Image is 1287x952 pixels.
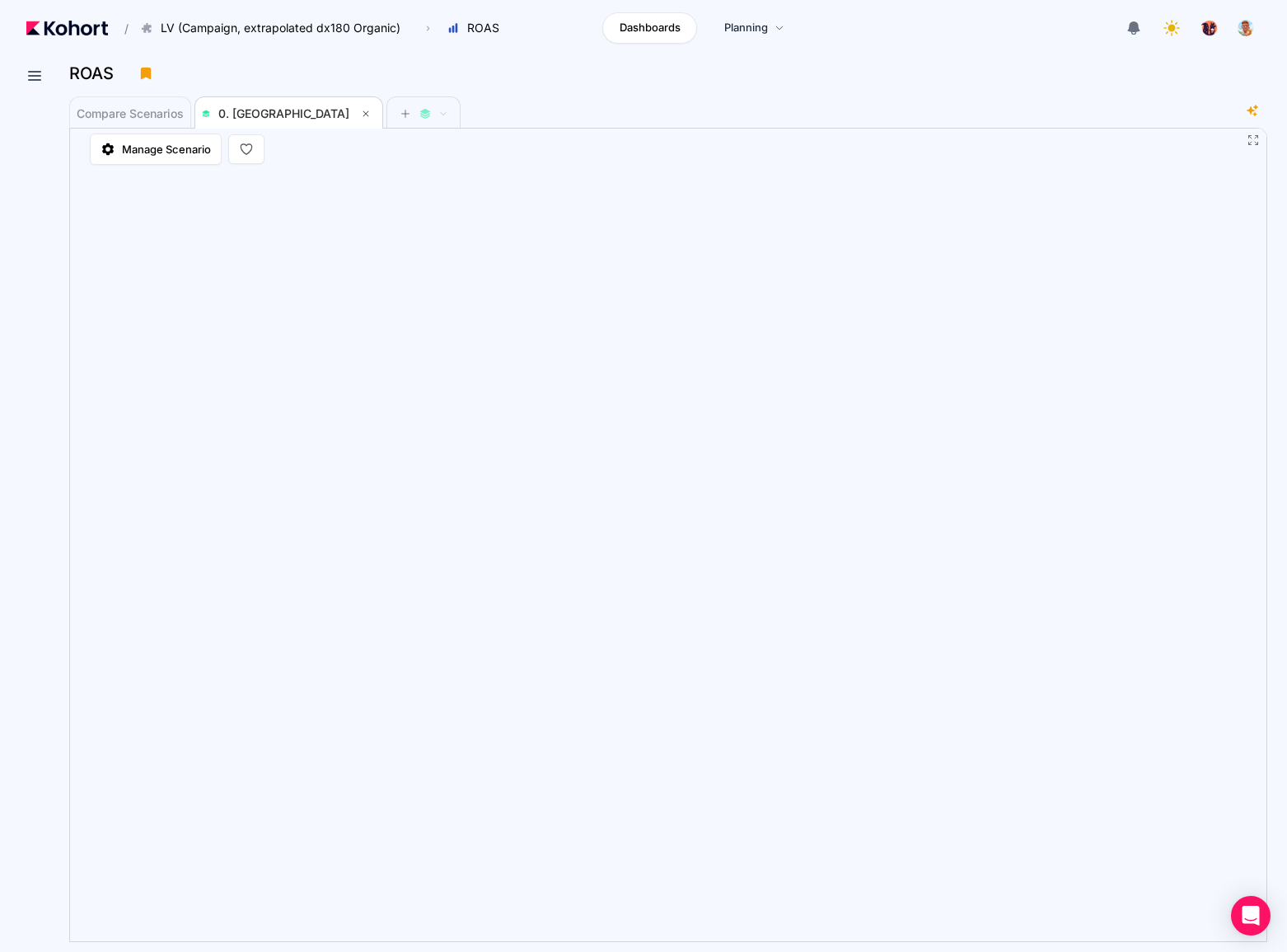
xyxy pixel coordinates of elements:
[132,14,418,42] button: LV (Campaign, extrapolated dx180 Organic)
[423,21,433,35] span: ›
[467,20,499,36] span: ROAS
[26,21,108,35] img: Kohort logo
[90,134,222,165] a: Manage Scenario
[1201,20,1218,36] img: logo_TreesPlease_20230726120307121221.png
[122,141,211,157] span: Manage Scenario
[218,106,349,120] span: 0. [GEOGRAPHIC_DATA]
[111,20,129,37] span: /
[77,108,184,120] span: Compare Scenarios
[69,65,124,82] h3: ROAS
[161,20,400,36] span: LV (Campaign, extrapolated dx180 Organic)
[724,20,768,36] span: Planning
[1247,134,1260,147] button: Fullscreen
[620,20,681,36] span: Dashboards
[707,12,802,44] a: Planning
[602,12,697,44] a: Dashboards
[1231,896,1271,936] div: Open Intercom Messenger
[438,14,517,42] button: ROAS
